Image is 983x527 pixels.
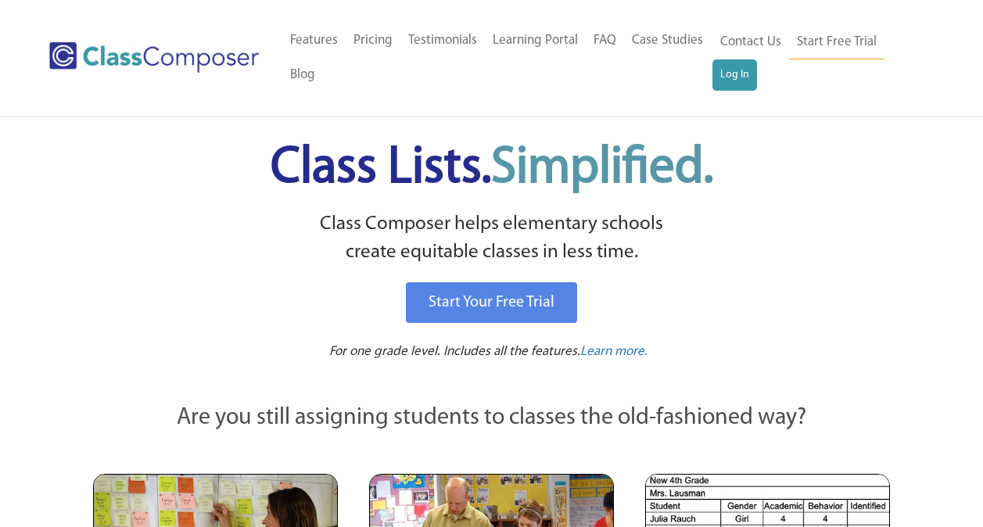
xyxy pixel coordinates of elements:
span: Class Lists. [271,143,713,194]
span: Start Your Free Trial [429,295,554,310]
span: Simplified. [491,143,713,194]
span: For one grade level. Includes all the features. [329,345,580,358]
p: Are you still assigning students to classes the old-fashioned way? [93,401,891,436]
a: Case Studies [624,23,711,58]
p: Class Composer helps elementary schools create equitable classes in less time. [91,210,893,267]
a: Start Your Free Trial [406,282,577,323]
a: Pricing [346,23,400,58]
a: Blog [282,58,323,92]
nav: Header Menu [282,23,713,92]
nav: Header Menu [712,25,922,91]
a: Testimonials [400,23,485,58]
a: Contact Us [712,25,789,59]
a: Features [282,23,346,58]
a: Learn more. [580,342,648,362]
a: Log In [712,59,757,91]
a: Start Free Trial [789,25,884,60]
a: FAQ [586,23,624,58]
a: Learning Portal [485,23,586,58]
img: Class Composer [49,42,259,73]
span: Learn more. [580,345,648,358]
